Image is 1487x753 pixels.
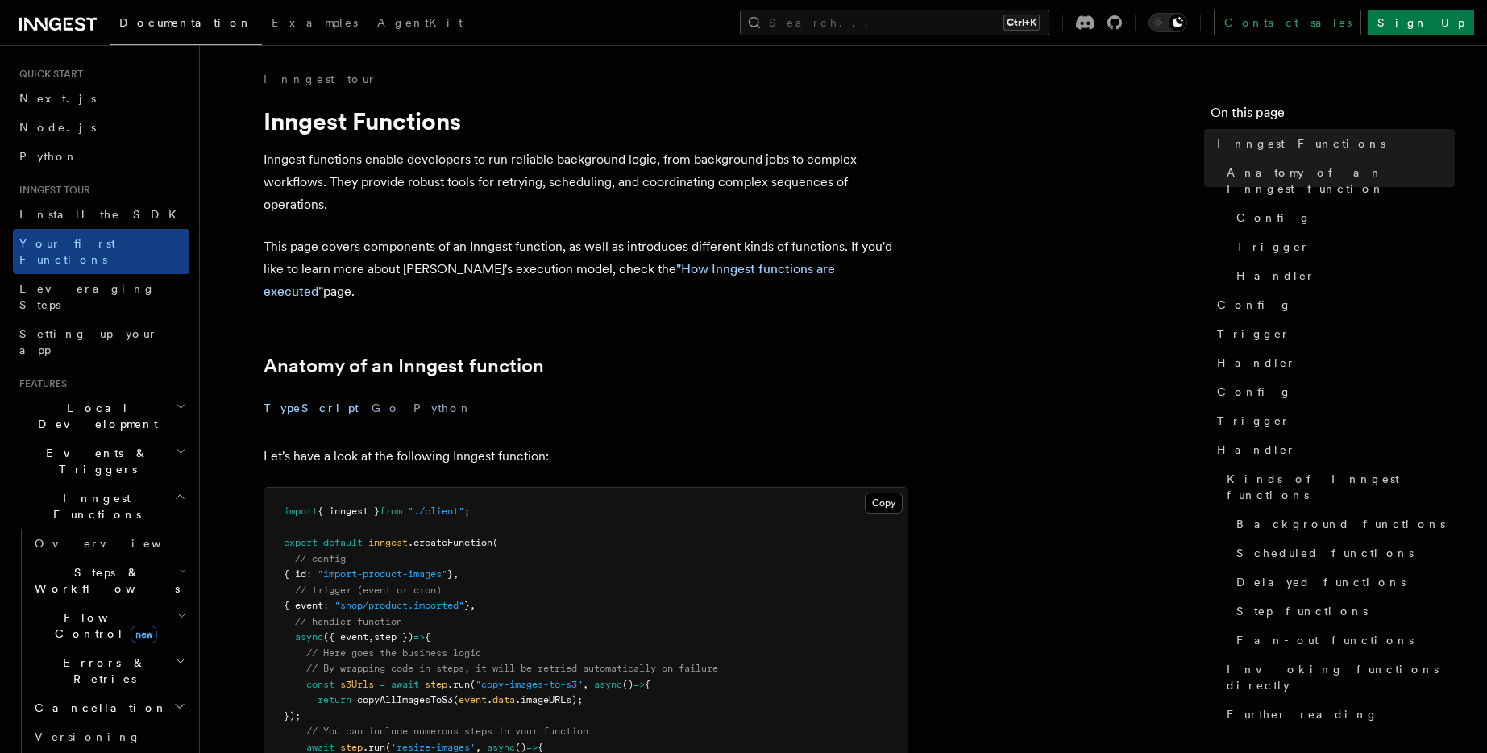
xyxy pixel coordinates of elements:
span: ; [464,505,470,517]
span: Fan-out functions [1236,632,1414,648]
span: } [447,568,453,580]
span: Python [19,150,78,163]
span: Install the SDK [19,208,186,221]
a: Background functions [1230,510,1455,539]
span: // handler function [295,616,402,627]
span: ( [470,679,476,690]
a: Config [1211,290,1455,319]
span: "import-product-images" [318,568,447,580]
span: Events & Triggers [13,445,176,477]
a: Step functions [1230,597,1455,626]
span: async [295,631,323,643]
span: Documentation [119,16,252,29]
span: Trigger [1236,239,1310,255]
a: Trigger [1230,232,1455,261]
span: Errors & Retries [28,655,175,687]
span: Anatomy of an Inngest function [1227,164,1455,197]
span: await [391,679,419,690]
a: Versioning [28,722,189,751]
span: from [380,505,402,517]
a: Trigger [1211,406,1455,435]
button: Go [372,390,401,426]
p: This page covers components of an Inngest function, as well as introduces different kinds of func... [264,235,908,303]
span: Delayed functions [1236,574,1406,590]
span: // By wrapping code in steps, it will be retried automatically on failure [306,663,718,674]
span: , [368,631,374,643]
span: .imageURLs); [515,694,583,705]
span: => [526,742,538,753]
button: Inngest Functions [13,484,189,529]
span: Next.js [19,92,96,105]
a: Further reading [1220,700,1455,729]
span: Trigger [1217,326,1290,342]
a: Kinds of Inngest functions [1220,464,1455,510]
span: , [583,679,588,690]
span: = [380,679,385,690]
a: Install the SDK [13,200,189,229]
button: Python [413,390,472,426]
span: // Here goes the business logic [306,647,481,659]
span: Versioning [35,730,141,743]
span: Handler [1217,355,1296,371]
span: Config [1217,297,1292,313]
span: new [131,626,157,643]
span: }); [284,710,301,722]
span: step [425,679,447,690]
span: Flow Control [28,609,177,642]
button: Toggle dark mode [1148,13,1187,32]
span: step }) [374,631,413,643]
span: Further reading [1227,706,1378,722]
span: Local Development [13,400,176,432]
span: Steps & Workflows [28,564,180,597]
a: Scheduled functions [1230,539,1455,568]
span: Handler [1236,268,1315,284]
a: Inngest Functions [1211,129,1455,158]
button: Search...Ctrl+K [740,10,1049,35]
span: { event [284,600,323,611]
a: Next.js [13,84,189,113]
span: { inngest } [318,505,380,517]
span: , [453,568,459,580]
span: data [492,694,515,705]
button: Flow Controlnew [28,603,189,648]
span: Cancellation [28,700,168,716]
span: , [470,600,476,611]
h4: On this page [1211,103,1455,129]
span: Your first Functions [19,237,115,266]
a: Handler [1230,261,1455,290]
a: Leveraging Steps [13,274,189,319]
span: Scheduled functions [1236,545,1414,561]
button: TypeScript [264,390,359,426]
a: Fan-out functions [1230,626,1455,655]
button: Errors & Retries [28,648,189,693]
a: Delayed functions [1230,568,1455,597]
span: export [284,537,318,548]
button: Steps & Workflows [28,558,189,603]
span: { [425,631,430,643]
a: Invoking functions directly [1220,655,1455,700]
span: Handler [1217,442,1296,458]
span: ( [453,694,459,705]
button: Copy [865,493,903,514]
a: Sign Up [1368,10,1474,35]
a: Handler [1211,348,1455,377]
a: Inngest tour [264,71,376,87]
a: Documentation [110,5,262,45]
span: ( [385,742,391,753]
a: Examples [262,5,368,44]
p: Let's have a look at the following Inngest function: [264,445,908,468]
span: step [340,742,363,753]
span: .run [363,742,385,753]
span: // You can include numerous steps in your function [306,726,588,737]
span: Node.js [19,121,96,134]
span: "copy-images-to-s3" [476,679,583,690]
span: () [622,679,633,690]
span: => [413,631,425,643]
span: { [538,742,543,753]
span: 'resize-images' [391,742,476,753]
span: Inngest tour [13,184,90,197]
a: Anatomy of an Inngest function [264,355,544,377]
span: Config [1217,384,1292,400]
span: Config [1236,210,1311,226]
a: Setting up your app [13,319,189,364]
